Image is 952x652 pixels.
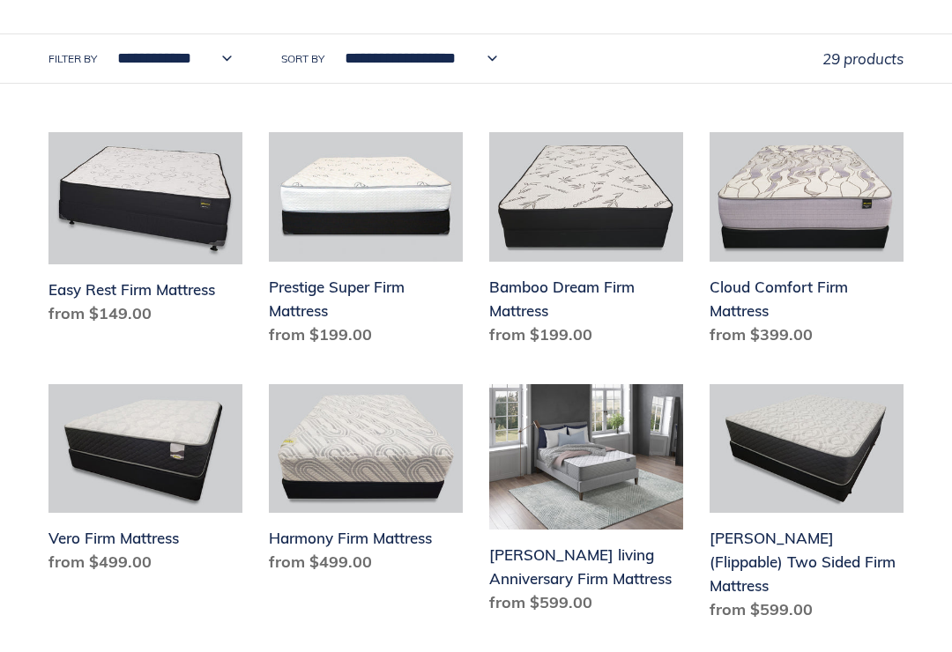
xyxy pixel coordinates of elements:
a: Scott living Anniversary Firm Mattress [489,384,683,621]
a: Vero Firm Mattress [48,384,242,582]
a: Easy Rest Firm Mattress [48,132,242,332]
a: Cloud Comfort Firm Mattress [710,132,904,353]
span: 29 products [822,49,904,68]
label: Filter by [48,51,97,67]
a: Del Ray (Flippable) Two Sided Firm Mattress [710,384,904,629]
a: Bamboo Dream Firm Mattress [489,132,683,353]
label: Sort by [281,51,324,67]
a: Prestige Super Firm Mattress [269,132,463,353]
a: Harmony Firm Mattress [269,384,463,582]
